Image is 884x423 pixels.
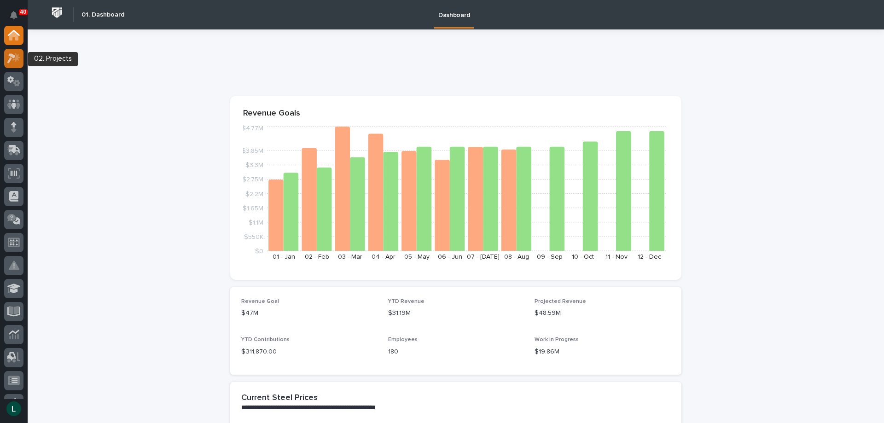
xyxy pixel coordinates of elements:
[572,254,594,260] text: 10 - Oct
[467,254,500,260] text: 07 - [DATE]
[388,299,425,304] span: YTD Revenue
[241,308,377,318] p: $47M
[273,254,295,260] text: 01 - Jan
[388,308,524,318] p: $31.19M
[605,254,628,260] text: 11 - Nov
[81,11,124,19] h2: 01. Dashboard
[245,162,263,168] tspan: $3.3M
[535,347,670,357] p: $19.86M
[535,308,670,318] p: $48.59M
[48,4,65,21] img: Workspace Logo
[438,254,462,260] text: 06 - Jun
[372,254,395,260] text: 04 - Apr
[504,254,529,260] text: 08 - Aug
[638,254,661,260] text: 12 - Dec
[12,11,23,26] div: Notifications40
[241,347,377,357] p: $ 311,870.00
[242,125,263,132] tspan: $4.77M
[20,9,26,15] p: 40
[242,176,263,183] tspan: $2.75M
[535,337,579,342] span: Work in Progress
[241,299,279,304] span: Revenue Goal
[244,233,263,240] tspan: $550K
[388,337,418,342] span: Employees
[245,191,263,197] tspan: $2.2M
[243,205,263,211] tspan: $1.65M
[535,299,586,304] span: Projected Revenue
[338,254,362,260] text: 03 - Mar
[537,254,563,260] text: 09 - Sep
[241,337,290,342] span: YTD Contributions
[255,248,263,255] tspan: $0
[243,109,669,119] p: Revenue Goals
[249,219,263,226] tspan: $1.1M
[4,399,23,418] button: users-avatar
[4,6,23,25] button: Notifications
[305,254,329,260] text: 02 - Feb
[241,393,318,403] h2: Current Steel Prices
[404,254,430,260] text: 05 - May
[388,347,524,357] p: 180
[242,148,263,154] tspan: $3.85M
